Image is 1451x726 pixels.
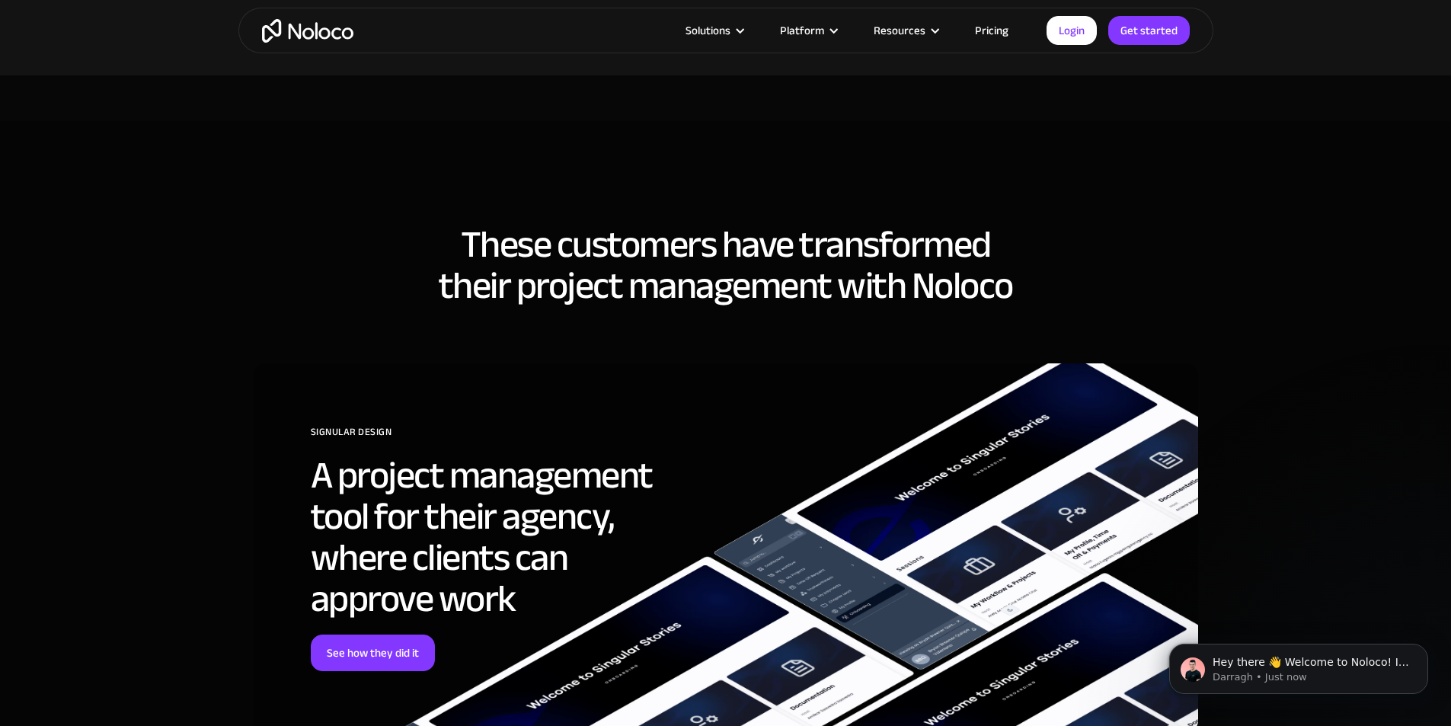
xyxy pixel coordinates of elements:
div: Platform [761,21,855,40]
div: Platform [780,21,824,40]
a: Login [1047,16,1097,45]
iframe: Intercom notifications message [1146,612,1451,718]
a: See how they did it [311,635,435,671]
a: Pricing [956,21,1028,40]
h2: These customers have transformed their project management with Noloco [254,224,1198,306]
div: Solutions [686,21,730,40]
div: Resources [855,21,956,40]
a: home [262,19,353,43]
a: Get started [1108,16,1190,45]
div: Resources [874,21,925,40]
div: Solutions [666,21,761,40]
div: SIGNULAR DESIGN [311,421,695,455]
h2: A project management tool for their agency, where clients can approve work [311,455,695,619]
